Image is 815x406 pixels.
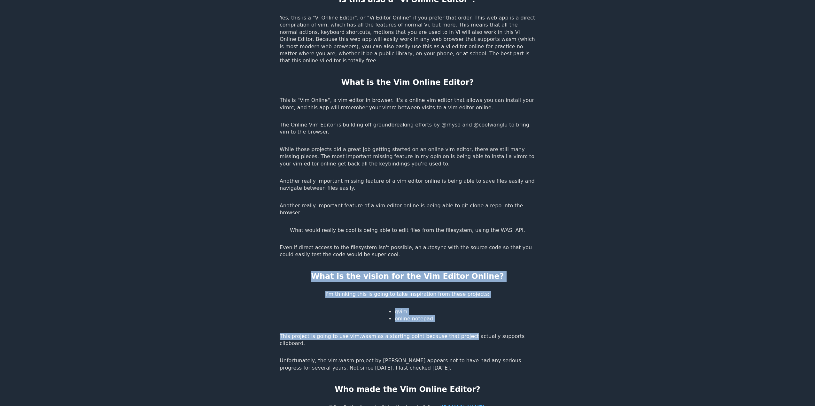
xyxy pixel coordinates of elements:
p: Another really important missing feature of a vim editor online is being able to save files easil... [280,178,535,192]
h2: What is the vision for the Vim Editor Online? [311,271,504,282]
p: The Online Vim Editor is building off groundbreaking efforts by @rhysd and @coolwanglu to bring v... [280,121,535,136]
p: This project is going to use vim.wasm as a starting point because that project actually supports ... [280,333,535,347]
li: online notepad [395,315,433,322]
p: I'm thinking this is going to take inspiration from these projects: [325,291,489,298]
h2: What is the Vim Online Editor? [341,77,474,88]
p: Even if direct access to the filesystem isn't possible, an autosync with the source code so that ... [280,244,535,258]
p: While those projects did a great job getting started on an online vim editor, there are still man... [280,146,535,167]
li: gvim [395,308,433,315]
p: What would really be cool is being able to edit files from the filesystem, using the WASI API. [290,227,525,234]
p: Another really important feature of a vim editor online is being able to git clone a repo into th... [280,202,535,217]
h2: Who made the Vim Online Editor? [335,384,480,395]
p: Yes, this is a "Vi Online Editor", or "Vi Editor Online" if you prefer that order. This web app i... [280,14,535,65]
p: This is "Vim Online", a vim editor in browser. It's a online vim editor that allows you can insta... [280,97,535,111]
p: Unfortunately, the vim.wasm project by [PERSON_NAME] appears not to have had any serious progress... [280,357,535,372]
